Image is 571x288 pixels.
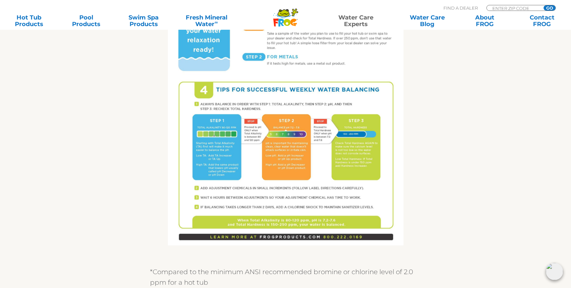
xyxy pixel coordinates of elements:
img: openIcon [546,263,563,280]
p: *Compared to the minimum ANSI recommended bromine or chlorine level of 2.0 ppm for a hot tub [150,267,421,288]
input: Zip Code Form [492,5,536,11]
a: Swim SpaProducts [121,14,166,27]
a: AboutFROG [462,14,507,27]
a: PoolProducts [64,14,109,27]
a: Fresh MineralWater∞ [179,14,235,27]
input: GO [544,5,555,11]
a: ContactFROG [520,14,564,27]
sup: ∞ [214,19,218,25]
a: Hot TubProducts [7,14,51,27]
a: Water CareBlog [405,14,450,27]
p: Find A Dealer [443,5,478,11]
a: Water CareExperts [320,14,392,27]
